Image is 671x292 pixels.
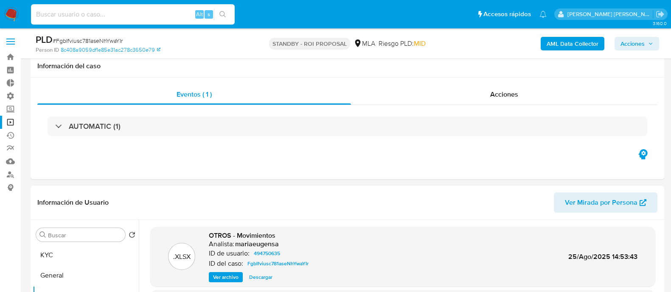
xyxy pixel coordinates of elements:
[209,249,250,258] p: ID de usuario:
[209,231,275,240] span: OTROS - Movimientos
[214,8,231,20] button: search-icon
[53,36,123,45] span: # FgbIfviusc781aseNhYwaYIr
[490,89,518,99] span: Acciones
[483,10,531,19] span: Accesos rápidos
[245,272,277,282] button: Descargar
[354,39,375,48] div: MLA
[196,10,203,18] span: Alt
[33,245,139,265] button: KYC
[69,122,121,131] h3: AUTOMATIC (1)
[37,198,109,207] h1: Información de Usuario
[414,39,426,48] span: MID
[249,273,272,281] span: Descargar
[568,252,637,261] span: 25/Ago/2025 14:53:43
[547,37,598,50] b: AML Data Collector
[173,252,191,261] p: .XLSX
[209,272,243,282] button: Ver archivo
[33,265,139,286] button: General
[235,240,279,248] h6: mariaeugensa
[269,38,350,50] p: STANDBY - ROI PROPOSAL
[61,46,160,54] a: 8c408a9059df1e85e31ac278c3650e79
[209,259,243,268] p: ID del caso:
[39,231,46,238] button: Buscar
[247,259,309,269] span: FgbIfviusc781aseNhYwaYIr
[656,10,665,19] a: Salir
[541,37,604,50] button: AML Data Collector
[620,37,645,50] span: Acciones
[565,192,637,213] span: Ver Mirada por Persona
[36,46,59,54] b: Person ID
[244,259,312,269] a: FgbIfviusc781aseNhYwaYIr
[615,37,659,50] button: Acciones
[539,11,547,18] a: Notificaciones
[48,117,647,136] div: AUTOMATIC (1)
[254,248,280,259] span: 494750635
[177,89,212,99] span: Eventos ( 1 )
[208,10,210,18] span: s
[48,231,122,239] input: Buscar
[213,273,239,281] span: Ver archivo
[36,33,53,46] b: PLD
[209,240,234,248] p: Analista:
[554,192,657,213] button: Ver Mirada por Persona
[250,248,284,259] a: 494750635
[31,9,235,20] input: Buscar usuario o caso...
[379,39,426,48] span: Riesgo PLD:
[37,62,657,70] h1: Información del caso
[567,10,653,18] p: emmanuel.vitiello@mercadolibre.com
[129,231,135,241] button: Volver al orden por defecto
